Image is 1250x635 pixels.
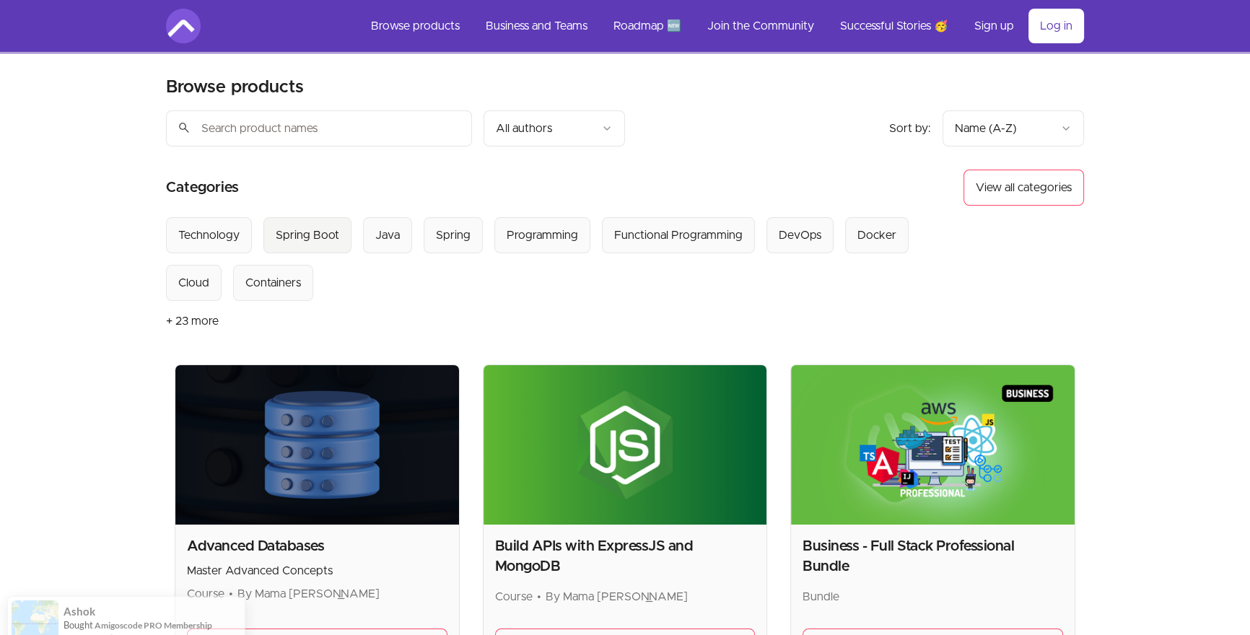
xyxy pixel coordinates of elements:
[359,9,471,43] a: Browse products
[791,365,1075,525] img: Product image for Business - Full Stack Professional Bundle
[857,227,896,244] div: Docker
[484,365,767,525] img: Product image for Build APIs with ExpressJS and MongoDB
[166,76,304,99] h2: Browse products
[537,591,541,603] span: •
[166,110,472,146] input: Search product names
[375,227,400,244] div: Java
[484,110,625,146] button: Filter by author
[779,227,821,244] div: DevOps
[602,9,693,43] a: Roadmap 🆕
[187,562,447,579] p: Master Advanced Concepts
[614,227,743,244] div: Functional Programming
[495,536,756,577] h2: Build APIs with ExpressJS and MongoDB
[237,588,380,600] span: By Mama [PERSON_NAME]
[963,170,1084,206] button: View all categories
[507,227,578,244] div: Programming
[943,110,1084,146] button: Product sort options
[178,274,209,292] div: Cloud
[178,227,240,244] div: Technology
[64,582,95,594] span: Ashok
[64,609,103,621] span: 6 hours ago
[546,591,688,603] span: By Mama [PERSON_NAME]
[166,170,239,206] h2: Categories
[889,123,931,134] span: Sort by:
[95,596,212,607] a: Amigoscode PRO Membership
[64,595,93,607] span: Bought
[474,9,599,43] a: Business and Teams
[803,591,839,603] span: Bundle
[178,118,191,138] span: search
[187,536,447,556] h2: Advanced Databases
[175,365,459,525] img: Product image for Advanced Databases
[245,274,301,292] div: Containers
[436,227,471,244] div: Spring
[696,9,826,43] a: Join the Community
[276,227,339,244] div: Spring Boot
[12,577,58,623] img: provesource social proof notification image
[359,9,1084,43] nav: Main
[166,9,201,43] img: Amigoscode logo
[1028,9,1084,43] a: Log in
[829,9,960,43] a: Successful Stories 🥳
[495,591,533,603] span: Course
[803,536,1063,577] h2: Business - Full Stack Professional Bundle
[963,9,1026,43] a: Sign up
[166,301,219,341] button: + 23 more
[118,610,162,620] a: ProveSource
